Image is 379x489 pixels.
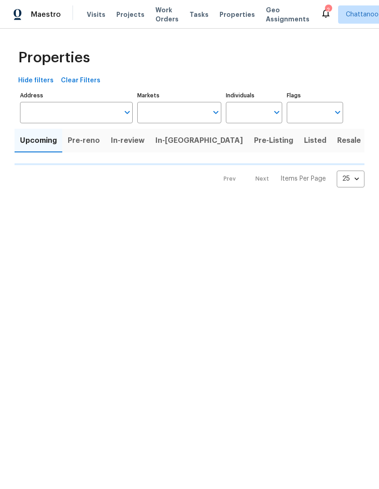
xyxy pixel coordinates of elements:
[20,93,133,98] label: Address
[87,10,105,19] span: Visits
[18,75,54,86] span: Hide filters
[304,134,326,147] span: Listed
[57,72,104,89] button: Clear Filters
[116,10,145,19] span: Projects
[111,134,145,147] span: In-review
[20,134,57,147] span: Upcoming
[155,134,243,147] span: In-[GEOGRAPHIC_DATA]
[215,171,364,187] nav: Pagination Navigation
[155,5,179,24] span: Work Orders
[121,106,134,119] button: Open
[219,10,255,19] span: Properties
[137,93,222,98] label: Markets
[287,93,343,98] label: Flags
[209,106,222,119] button: Open
[68,134,100,147] span: Pre-reno
[337,167,364,191] div: 25
[226,93,282,98] label: Individuals
[18,53,90,62] span: Properties
[189,11,209,18] span: Tasks
[337,134,361,147] span: Resale
[15,72,57,89] button: Hide filters
[254,134,293,147] span: Pre-Listing
[325,5,331,15] div: 2
[61,75,100,86] span: Clear Filters
[270,106,283,119] button: Open
[266,5,309,24] span: Geo Assignments
[331,106,344,119] button: Open
[31,10,61,19] span: Maestro
[280,174,326,183] p: Items Per Page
